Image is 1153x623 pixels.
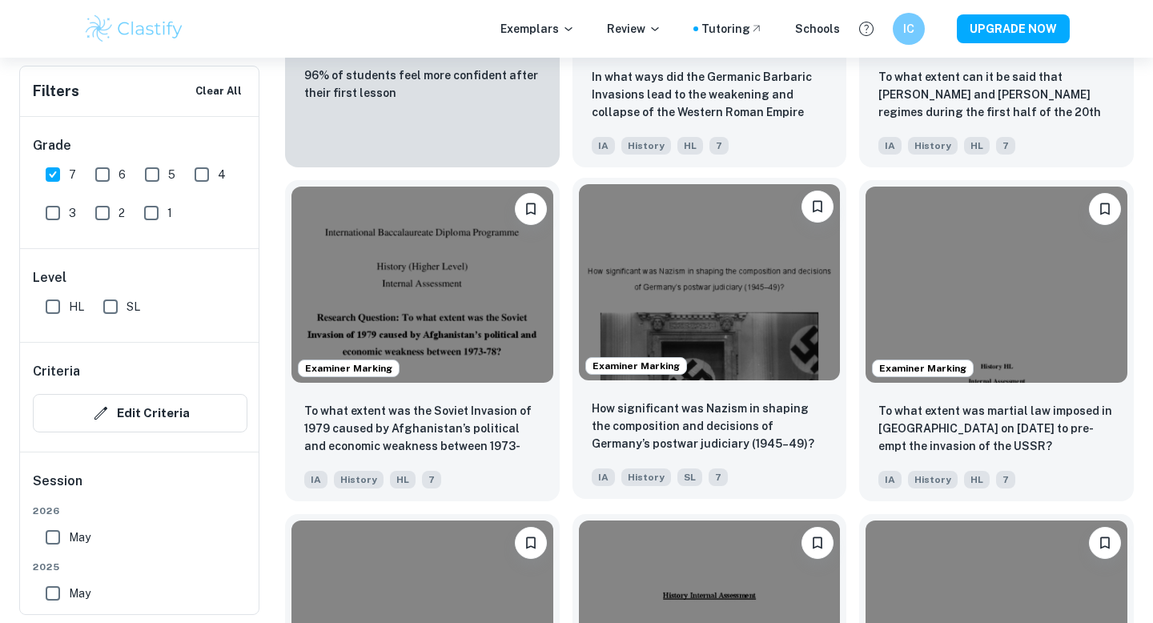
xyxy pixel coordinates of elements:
span: 7 [69,166,76,183]
p: 96% of students feel more confident after their first lesson [304,66,540,102]
button: Help and Feedback [853,15,880,42]
h6: Grade [33,136,247,155]
span: 2 [119,204,125,222]
span: 1 [167,204,172,222]
p: Exemplars [500,20,575,38]
span: May [69,585,90,602]
button: Bookmark [1089,527,1121,559]
button: Bookmark [515,527,547,559]
p: To what extent was the Soviet Invasion of 1979 caused by Afghanistan’s political and economic wea... [304,402,540,456]
p: In what ways did the Germanic Barbaric Invasions lead to the weakening and collapse of the Wester... [592,68,828,123]
h6: Criteria [33,362,80,381]
span: 5 [168,166,175,183]
button: UPGRADE NOW [957,14,1070,43]
button: Bookmark [515,193,547,225]
span: 2026 [33,504,247,518]
span: 7 [709,137,729,155]
span: Examiner Marking [586,359,686,373]
p: How significant was Nazism in shaping the composition and decisions of Germany’s postwar judiciar... [592,400,828,452]
img: Clastify logo [83,13,185,45]
span: May [69,529,90,546]
span: 7 [709,468,728,486]
span: 4 [218,166,226,183]
button: Edit Criteria [33,394,247,432]
span: IA [592,137,615,155]
span: IA [592,468,615,486]
span: HL [964,471,990,488]
button: Clear All [191,79,246,103]
h6: IC [900,20,918,38]
span: 7 [996,471,1015,488]
h6: Session [33,472,247,504]
button: Bookmark [1089,193,1121,225]
img: History IA example thumbnail: How significant was Nazism in shaping th [579,184,841,380]
h6: Filters [33,80,79,102]
span: SL [677,468,702,486]
span: Examiner Marking [873,361,973,376]
span: 7 [996,137,1015,155]
span: 6 [119,166,126,183]
a: Examiner MarkingBookmarkHow significant was Nazism in shaping the composition and decisions of Ge... [572,180,847,501]
span: 2025 [33,560,247,574]
img: History IA example thumbnail: To what extent was martial law imposed i [866,187,1127,383]
p: Review [607,20,661,38]
span: HL [964,137,990,155]
button: IC [893,13,925,45]
button: Bookmark [801,527,834,559]
img: History IA example thumbnail: To what extent was the Soviet Invasion o [291,187,553,383]
span: HL [69,298,84,316]
span: HL [390,471,416,488]
p: To what extent was martial law imposed in Poland on 13th December 1981 to pre-empt the invasion o... [878,402,1115,455]
span: History [908,137,958,155]
span: 7 [422,471,441,488]
a: Tutoring [701,20,763,38]
a: Examiner MarkingBookmarkTo what extent was martial law imposed in Poland on 13th December 1981 to... [859,180,1134,501]
span: History [621,468,671,486]
span: History [621,137,671,155]
h6: Level [33,268,247,287]
span: IA [878,471,902,488]
a: Schools [795,20,840,38]
p: To what extent can it be said that Adolf Hitler's and Joseph Stalin's regimes during the first ha... [878,68,1115,123]
span: IA [878,137,902,155]
span: History [908,471,958,488]
span: Examiner Marking [299,361,399,376]
span: HL [677,137,703,155]
span: SL [127,298,140,316]
span: 3 [69,204,76,222]
a: Examiner MarkingBookmarkTo what extent was the Soviet Invasion of 1979 caused by Afghanistan’s po... [285,180,560,501]
span: History [334,471,384,488]
button: Bookmark [801,191,834,223]
span: IA [304,471,327,488]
